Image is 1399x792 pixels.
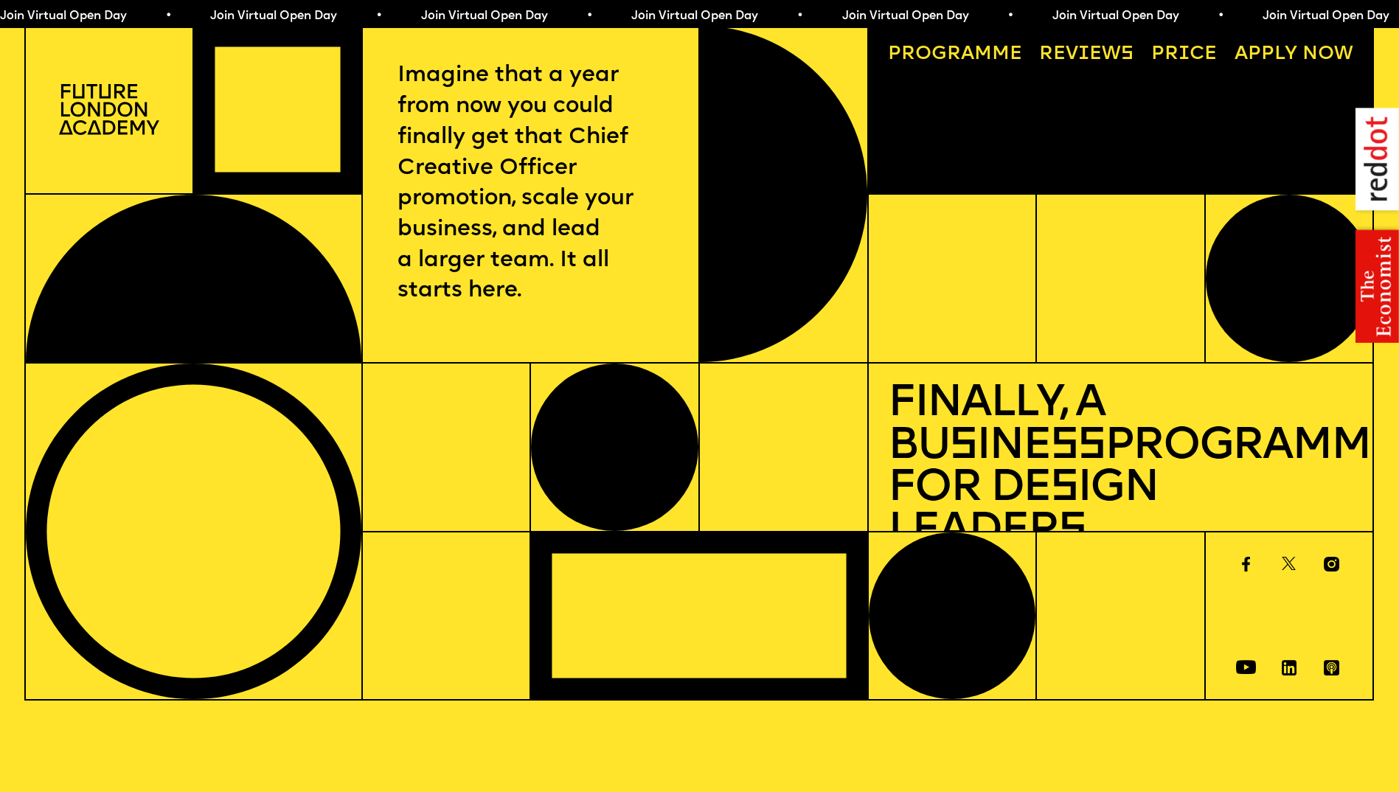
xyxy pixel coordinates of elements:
[1218,10,1224,22] span: •
[878,35,1032,74] a: Programme
[888,383,1353,553] h1: Finally, a Bu ine Programme for De ign Leader
[949,424,976,469] span: s
[796,10,803,22] span: •
[586,10,592,22] span: •
[1235,44,1248,64] span: A
[1030,35,1143,74] a: Reviews
[375,10,382,22] span: •
[1225,35,1363,74] a: Apply now
[398,60,663,307] p: Imagine that a year from now you could finally get that Chief Creative Officer promotion, scale y...
[1142,35,1226,74] a: Price
[1050,466,1077,511] span: s
[961,44,974,64] span: a
[1058,509,1086,554] span: s
[1050,424,1105,469] span: ss
[1007,10,1013,22] span: •
[165,10,172,22] span: •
